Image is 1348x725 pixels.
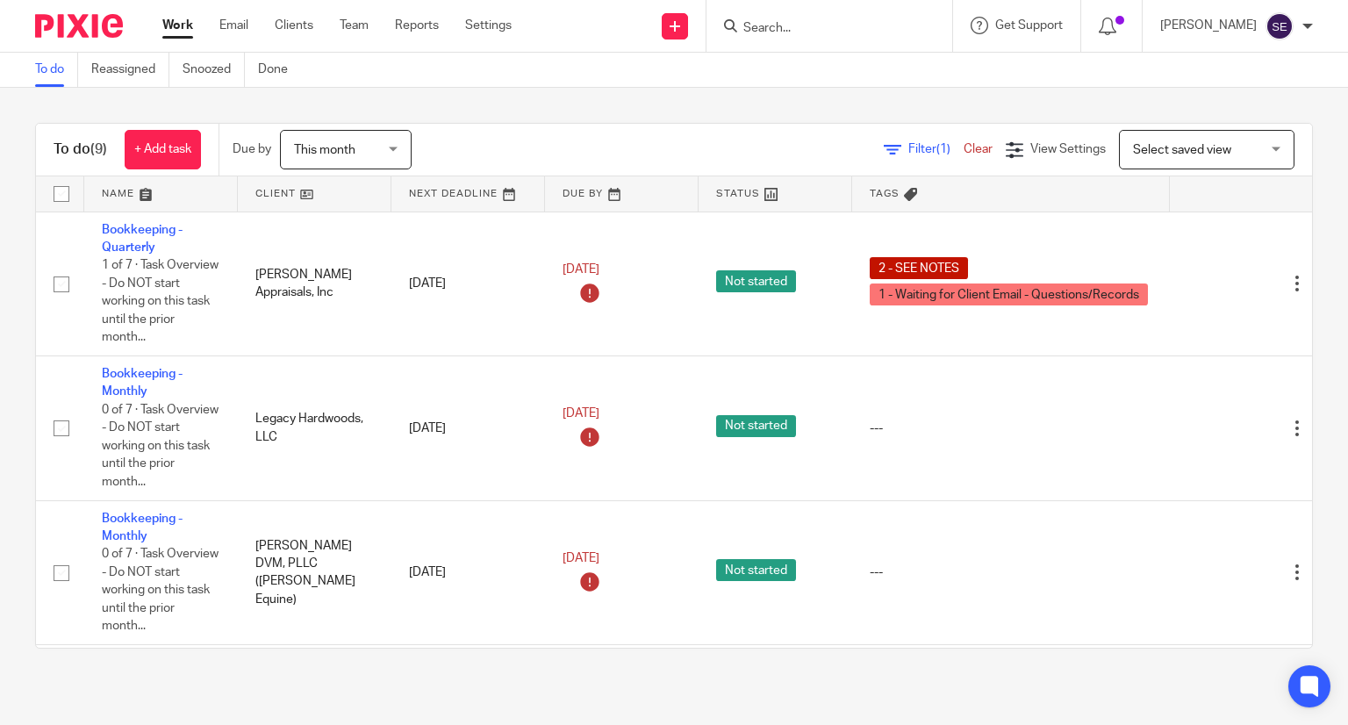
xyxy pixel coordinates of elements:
td: Legacy Hardwoods, LLC [238,356,391,501]
a: Reports [395,17,439,34]
a: Clients [275,17,313,34]
span: Tags [870,189,900,198]
span: Get Support [995,19,1063,32]
img: Pixie [35,14,123,38]
h1: To do [54,140,107,159]
a: Email [219,17,248,34]
span: Not started [716,270,796,292]
span: 0 of 7 · Task Overview - Do NOT start working on this task until the prior month... [102,548,219,632]
span: (9) [90,142,107,156]
span: Not started [716,559,796,581]
p: [PERSON_NAME] [1160,17,1257,34]
img: svg%3E [1266,12,1294,40]
span: [DATE] [563,408,599,420]
a: Clear [964,143,993,155]
span: 1 of 7 · Task Overview - Do NOT start working on this task until the prior month... [102,259,219,343]
input: Search [742,21,900,37]
a: + Add task [125,130,201,169]
span: 1 - Waiting for Client Email - Questions/Records [870,284,1148,305]
span: This month [294,144,355,156]
span: 0 of 7 · Task Overview - Do NOT start working on this task until the prior month... [102,404,219,488]
a: Done [258,53,301,87]
a: To do [35,53,78,87]
a: Bookkeeping - Quarterly [102,224,183,254]
td: [DATE] [391,500,545,645]
a: Snoozed [183,53,245,87]
a: Reassigned [91,53,169,87]
span: 2 - SEE NOTES [870,257,968,279]
td: [DATE] [391,356,545,501]
td: [PERSON_NAME] Appraisals, Inc [238,212,391,356]
a: Bookkeeping - Monthly [102,368,183,398]
a: Team [340,17,369,34]
span: Filter [908,143,964,155]
p: Due by [233,140,271,158]
span: Select saved view [1133,144,1231,156]
span: [DATE] [563,552,599,564]
a: Settings [465,17,512,34]
div: --- [870,563,1152,581]
td: [DATE] [391,212,545,356]
span: Not started [716,415,796,437]
div: --- [870,420,1152,437]
td: [PERSON_NAME] DVM, PLLC ([PERSON_NAME] Equine) [238,500,391,645]
span: View Settings [1030,143,1106,155]
a: Bookkeeping - Monthly [102,513,183,542]
a: Work [162,17,193,34]
span: [DATE] [563,263,599,276]
span: (1) [936,143,950,155]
